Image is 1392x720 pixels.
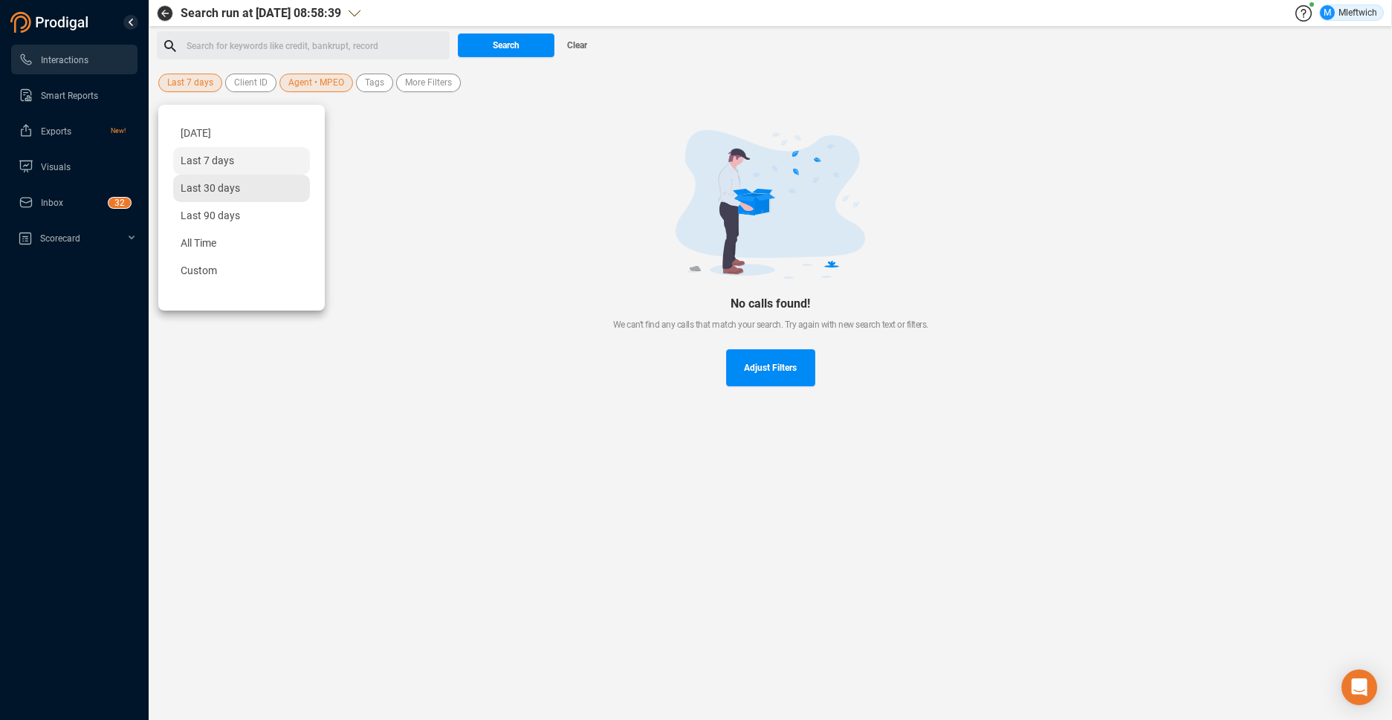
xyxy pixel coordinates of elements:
[11,152,137,181] li: Visuals
[120,198,125,213] p: 2
[114,198,120,213] p: 3
[181,4,341,22] span: Search run at [DATE] 08:58:39
[181,127,211,139] span: [DATE]
[554,33,599,57] button: Clear
[181,318,1360,331] div: We can't find any calls that match your search. Try again with new search text or filters.
[41,91,98,101] span: Smart Reports
[181,210,240,221] span: Last 90 days
[41,55,88,65] span: Interactions
[11,80,137,110] li: Smart Reports
[181,237,216,249] span: All Time
[181,182,240,194] span: Last 30 days
[396,74,461,92] button: More Filters
[225,74,276,92] button: Client ID
[41,162,71,172] span: Visuals
[726,349,815,386] button: Adjust Filters
[11,45,137,74] li: Interactions
[365,74,384,92] span: Tags
[111,116,126,146] span: New!
[279,74,353,92] button: Agent • MPEO
[41,126,71,137] span: Exports
[167,74,213,92] span: Last 7 days
[19,152,126,181] a: Visuals
[181,265,217,276] span: Custom
[458,33,554,57] button: Search
[1341,669,1377,705] div: Open Intercom Messenger
[11,187,137,217] li: Inbox
[40,233,80,244] span: Scorecard
[567,33,587,57] span: Clear
[744,349,797,386] span: Adjust Filters
[158,74,222,92] button: Last 7 days
[19,45,126,74] a: Interactions
[19,80,126,110] a: Smart Reports
[234,74,268,92] span: Client ID
[109,198,131,208] sup: 32
[181,155,234,166] span: Last 7 days
[10,12,92,33] img: prodigal-logo
[19,116,126,146] a: ExportsNew!
[405,74,452,92] span: More Filters
[181,296,1360,311] div: No calls found!
[493,33,519,57] span: Search
[1320,5,1377,20] div: Mleftwich
[11,116,137,146] li: Exports
[19,187,126,217] a: Inbox
[356,74,393,92] button: Tags
[288,74,344,92] span: Agent • MPEO
[1324,5,1331,20] span: M
[41,198,63,208] span: Inbox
